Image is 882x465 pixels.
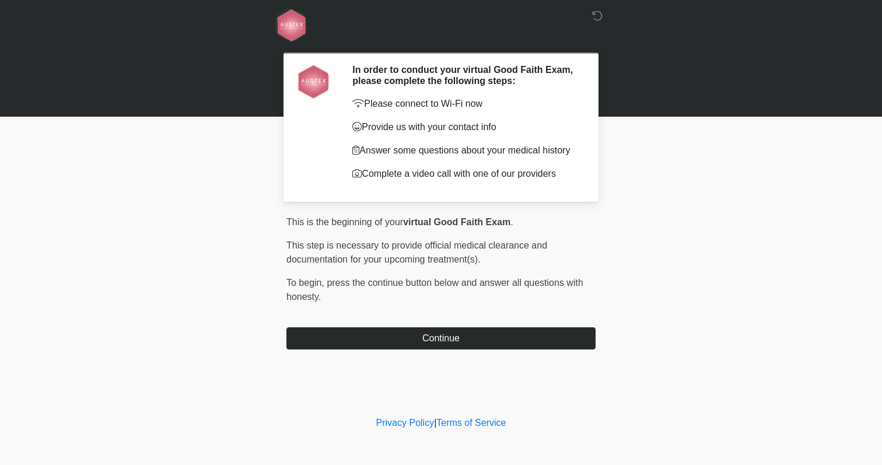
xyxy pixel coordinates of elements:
[436,418,506,428] a: Terms of Service
[434,418,436,428] a: |
[295,64,330,99] img: Agent Avatar
[275,9,307,42] img: AUSTEX Wellness & Medical Spa Logo
[352,144,578,158] p: Answer some questions about your medical history
[352,167,578,181] p: Complete a video call with one of our providers
[286,240,547,264] span: This step is necessary to provide official medical clearance and documentation for your upcoming ...
[352,97,578,111] p: Please connect to Wi-Fi now
[352,120,578,134] p: Provide us with your contact info
[286,278,327,288] span: To begin,
[403,217,510,227] strong: virtual Good Faith Exam
[286,327,596,349] button: Continue
[286,217,403,227] span: This is the beginning of your
[510,217,513,227] span: .
[376,418,435,428] a: Privacy Policy
[286,278,583,302] span: press the continue button below and answer all questions with honesty.
[352,64,578,86] h2: In order to conduct your virtual Good Faith Exam, please complete the following steps:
